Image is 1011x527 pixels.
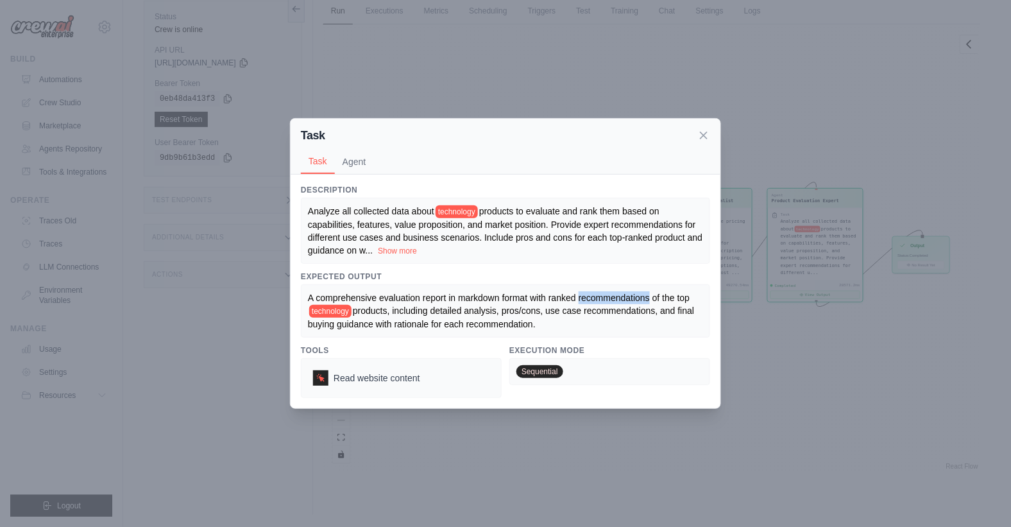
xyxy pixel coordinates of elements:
h3: Tools [301,345,502,356]
span: Read website content [334,372,420,384]
h3: Expected Output [301,272,710,282]
h3: Description [301,185,710,195]
span: products, including detailed analysis, pros/cons, use case recommendations, and final buying guid... [308,306,697,329]
span: Analyze all collected data about [308,206,434,216]
span: products to evaluate and rank them based on capabilities, features, value proposition, and market... [308,206,702,255]
span: technology [309,305,352,318]
span: Sequential [516,365,563,378]
h2: Task [301,126,325,144]
button: Show more [378,246,417,256]
h3: Execution Mode [509,345,710,356]
button: Task [301,150,335,174]
button: Agent [335,150,374,174]
span: technology [436,205,478,218]
span: A comprehensive evaluation report in markdown format with ranked recommendations of the top [308,293,690,303]
div: ... [308,205,703,257]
